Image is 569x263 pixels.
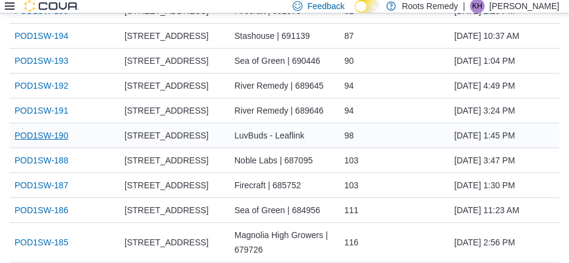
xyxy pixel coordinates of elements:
[344,235,358,250] span: 116
[454,178,515,193] span: [DATE] 1:30 PM
[454,235,515,250] span: [DATE] 2:56 PM
[454,53,515,68] span: [DATE] 1:04 PM
[15,103,68,118] a: POD1SW-191
[454,29,519,43] span: [DATE] 10:37 AM
[230,123,339,148] div: LuvBuds - Leaflink
[15,178,68,193] a: POD1SW-187
[15,29,68,43] a: POD1SW-194
[230,24,339,48] div: Stashouse | 691139
[15,78,68,93] a: POD1SW-192
[230,173,339,197] div: Firecraft | 685752
[344,128,354,143] span: 98
[124,178,208,193] span: [STREET_ADDRESS]
[230,49,339,73] div: Sea of Green | 690446
[344,103,354,118] span: 94
[124,103,208,118] span: [STREET_ADDRESS]
[124,29,208,43] span: [STREET_ADDRESS]
[15,53,68,68] a: POD1SW-193
[230,148,339,172] div: Noble Labs | 687095
[15,203,68,217] a: POD1SW-186
[230,223,339,262] div: Magnolia High Growers | 679726
[344,203,358,217] span: 111
[230,98,339,123] div: River Remedy | 689646
[344,78,354,93] span: 94
[454,103,515,118] span: [DATE] 3:24 PM
[344,53,354,68] span: 90
[454,78,515,93] span: [DATE] 4:49 PM
[124,203,208,217] span: [STREET_ADDRESS]
[124,78,208,93] span: [STREET_ADDRESS]
[344,29,354,43] span: 87
[124,153,208,168] span: [STREET_ADDRESS]
[454,203,519,217] span: [DATE] 11:23 AM
[15,235,68,250] a: POD1SW-185
[15,153,68,168] a: POD1SW-188
[230,73,339,98] div: River Remedy | 689645
[454,128,515,143] span: [DATE] 1:45 PM
[454,153,515,168] span: [DATE] 3:47 PM
[124,128,208,143] span: [STREET_ADDRESS]
[15,128,68,143] a: POD1SW-190
[344,178,358,193] span: 103
[230,198,339,222] div: Sea of Green | 684956
[124,53,208,68] span: [STREET_ADDRESS]
[344,153,358,168] span: 103
[124,235,208,250] span: [STREET_ADDRESS]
